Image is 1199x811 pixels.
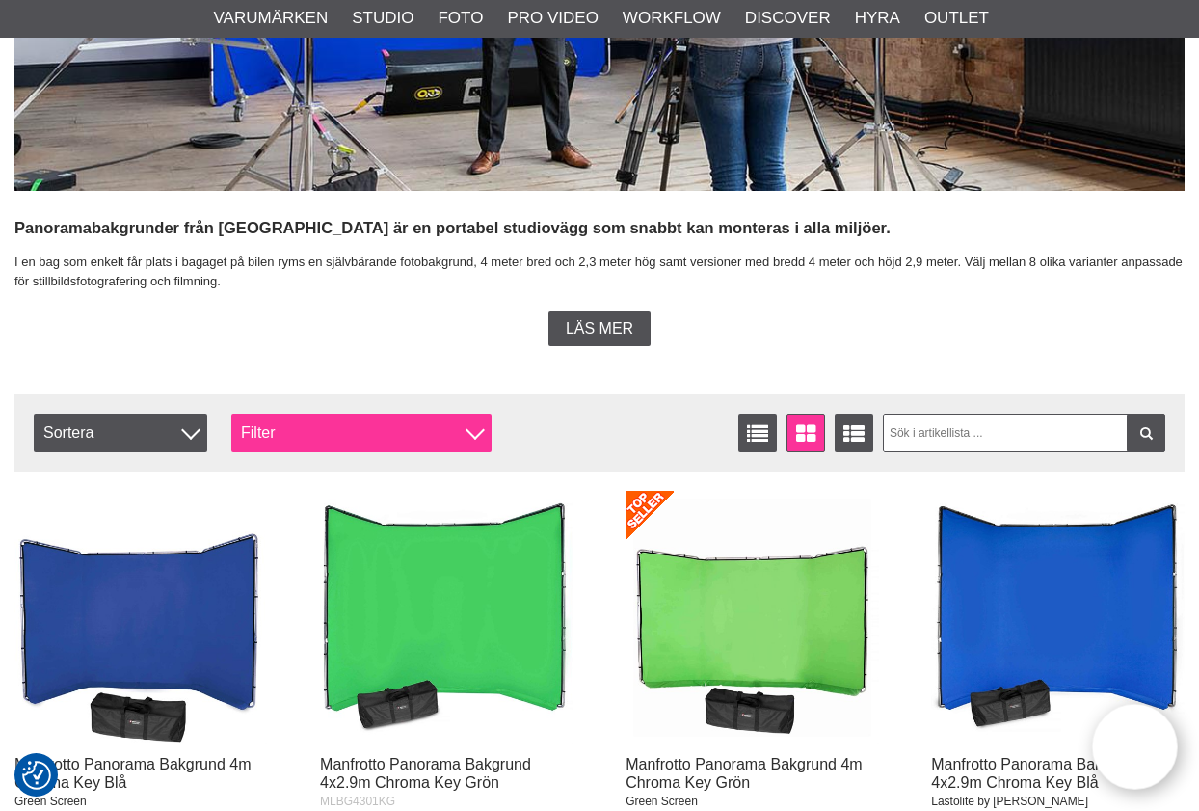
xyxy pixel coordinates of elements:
span: Sortera [34,414,207,452]
img: Manfrotto Panorama Bakgrund 4x2.9m Chroma Key Grön [320,491,573,743]
h4: Panoramabakgrunder från [GEOGRAPHIC_DATA] är en portabel studiovägg som snabbt kan monteras i all... [14,217,1185,239]
span: Läs mer [566,320,633,338]
a: Manfrotto Panorama Bakgrund 4m Chroma Key Blå [14,756,251,791]
a: Utökad listvisning [835,414,873,452]
img: Manfrotto Panorama Bakgrund 4x2.9m Chroma Key Blå [931,491,1184,743]
p: I en bag som enkelt får plats i bagaget på bilen ryms en självbärande fotobakgrund, 4 meter bred ... [14,253,1185,293]
a: Manfrotto Panorama Bakgrund 4m Chroma Key Grön [626,756,862,791]
span: Lastolite by [PERSON_NAME] [931,795,1088,808]
input: Sök i artikellista ... [883,414,1166,452]
a: Manfrotto Panorama Bakgrund 4x2.9m Chroma Key Grön [320,756,531,791]
a: Studio [352,6,413,31]
img: Manfrotto Panorama Bakgrund 4m Chroma Key Grön [626,491,878,743]
a: Hyra [855,6,900,31]
a: Filtrera [1127,414,1165,452]
a: Outlet [924,6,989,31]
img: Revisit consent button [22,761,51,790]
span: MLBG4301KG [320,795,395,808]
a: Discover [745,6,831,31]
a: Listvisning [738,414,777,452]
span: Green Screen [626,795,698,808]
span: Green Screen [14,795,87,808]
a: Varumärken [214,6,329,31]
a: Manfrotto Panorama Bakgrund 4x2.9m Chroma Key Blå [931,756,1142,791]
img: Manfrotto Panorama Bakgrund 4m Chroma Key Blå [14,491,267,743]
a: Workflow [623,6,721,31]
a: Pro Video [507,6,598,31]
div: Filter [231,414,492,452]
button: Samtyckesinställningar [22,758,51,793]
a: Fönstervisning [786,414,825,452]
a: Foto [438,6,483,31]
